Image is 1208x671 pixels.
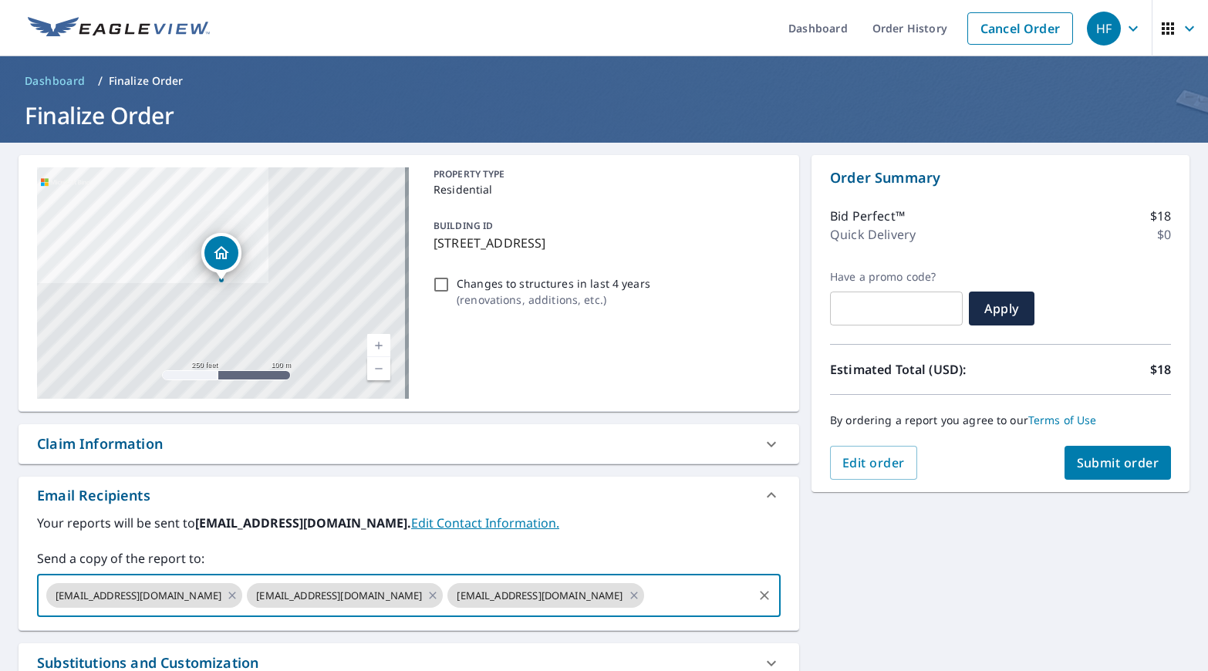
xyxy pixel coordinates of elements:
a: EditContactInfo [411,514,559,531]
p: ( renovations, additions, etc. ) [457,292,650,308]
div: [EMAIL_ADDRESS][DOMAIN_NAME] [247,583,443,608]
label: Your reports will be sent to [37,514,781,532]
p: Estimated Total (USD): [830,360,1000,379]
div: HF [1087,12,1121,46]
img: EV Logo [28,17,210,40]
a: Current Level 17, Zoom In [367,334,390,357]
span: [EMAIL_ADDRESS][DOMAIN_NAME] [447,588,632,603]
button: Apply [969,292,1034,325]
p: Changes to structures in last 4 years [457,275,650,292]
p: Quick Delivery [830,225,916,244]
p: $18 [1150,207,1171,225]
li: / [98,72,103,90]
a: Terms of Use [1028,413,1097,427]
a: Cancel Order [967,12,1073,45]
h1: Finalize Order [19,99,1189,131]
span: [EMAIL_ADDRESS][DOMAIN_NAME] [247,588,431,603]
p: PROPERTY TYPE [434,167,774,181]
div: Dropped pin, building 1, Residential property, 17900 NW 47th Ct Miami Gardens, FL 33055 [201,233,241,281]
button: Edit order [830,446,917,480]
a: Current Level 17, Zoom Out [367,357,390,380]
p: $0 [1157,225,1171,244]
p: [STREET_ADDRESS] [434,234,774,252]
span: [EMAIL_ADDRESS][DOMAIN_NAME] [46,588,231,603]
div: Claim Information [19,424,799,464]
span: Dashboard [25,73,86,89]
button: Submit order [1065,446,1172,480]
span: Edit order [842,454,905,471]
p: Residential [434,181,774,197]
div: Email Recipients [37,485,150,506]
p: Bid Perfect™ [830,207,905,225]
b: [EMAIL_ADDRESS][DOMAIN_NAME]. [195,514,411,531]
nav: breadcrumb [19,69,1189,93]
p: Order Summary [830,167,1171,188]
a: Dashboard [19,69,92,93]
div: [EMAIL_ADDRESS][DOMAIN_NAME] [447,583,643,608]
span: Apply [981,300,1022,317]
p: Finalize Order [109,73,184,89]
button: Clear [754,585,775,606]
p: BUILDING ID [434,219,493,232]
label: Send a copy of the report to: [37,549,781,568]
div: [EMAIL_ADDRESS][DOMAIN_NAME] [46,583,242,608]
div: Claim Information [37,433,163,454]
p: $18 [1150,360,1171,379]
p: By ordering a report you agree to our [830,413,1171,427]
label: Have a promo code? [830,270,963,284]
div: Email Recipients [19,477,799,514]
span: Submit order [1077,454,1159,471]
